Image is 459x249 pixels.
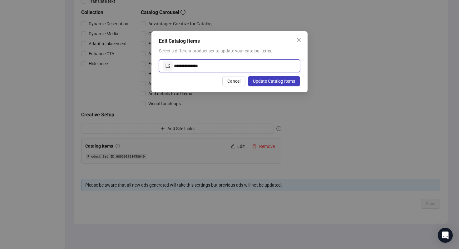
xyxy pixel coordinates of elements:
button: Cancel [222,76,245,86]
button: Update Catalog Items [248,76,300,86]
span: export [165,64,170,68]
div: Edit Catalog Items [159,37,300,45]
button: Close [294,35,304,45]
span: Update Catalog Items [253,79,295,84]
span: Cancel [227,79,240,84]
span: close [296,37,301,42]
span: Select a different product set to update your catalog items. [159,48,272,53]
div: Open Intercom Messenger [438,228,453,243]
